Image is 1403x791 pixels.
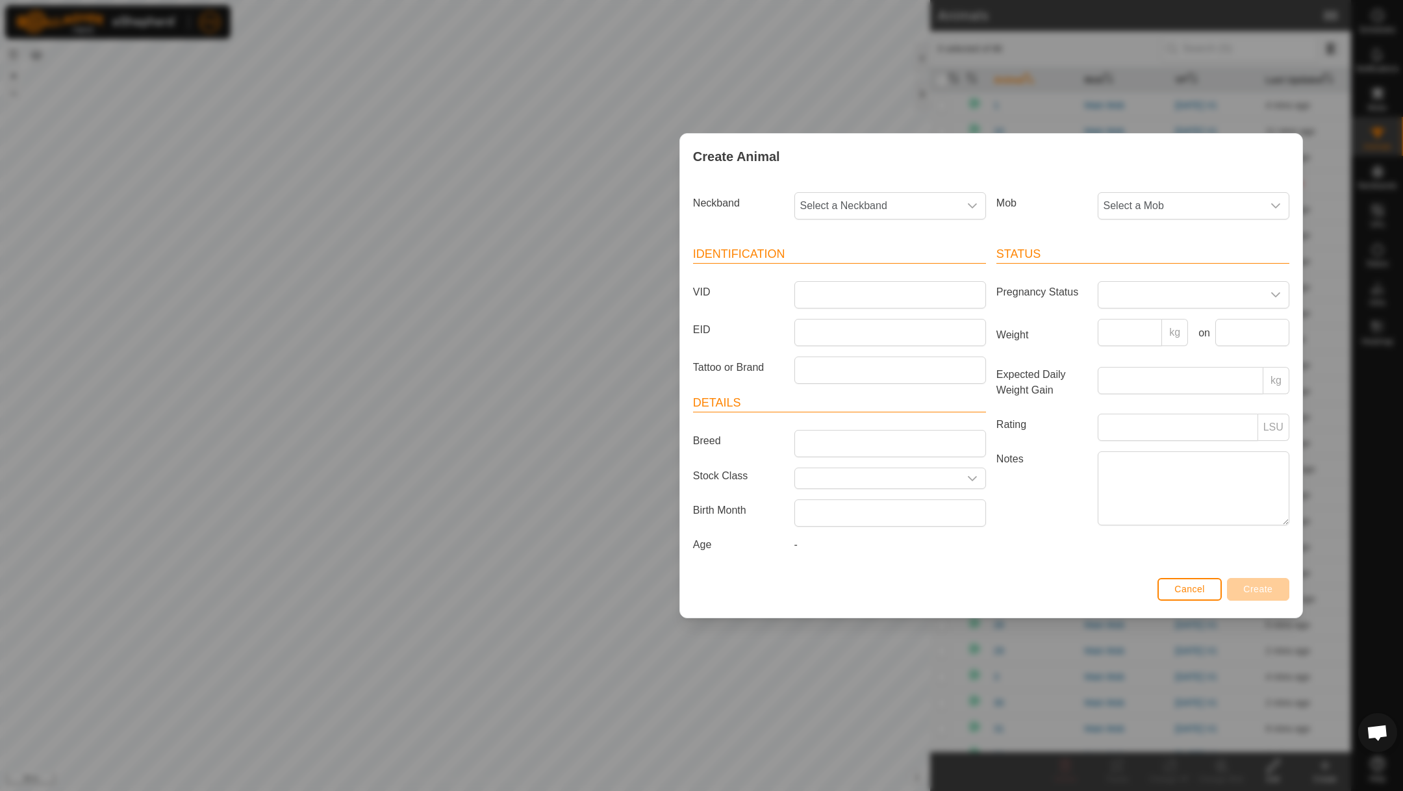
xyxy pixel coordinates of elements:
div: dropdown trigger [1263,193,1289,219]
header: Identification [693,245,986,264]
span: Select a Mob [1098,193,1263,219]
label: Rating [991,414,1093,436]
label: Breed [688,430,789,452]
p-inputgroup-addon: LSU [1258,414,1289,441]
header: Status [996,245,1289,264]
label: Notes [991,451,1093,525]
label: Expected Daily Weight Gain [991,367,1093,398]
p-inputgroup-addon: kg [1162,319,1188,346]
span: Cancel [1174,584,1205,594]
div: Open chat [1358,713,1397,752]
label: Weight [991,319,1093,351]
div: dropdown trigger [1263,282,1289,308]
label: Pregnancy Status [991,281,1093,303]
label: on [1193,325,1210,341]
header: Details [693,394,986,412]
label: Neckband [688,192,789,214]
span: Create [1243,584,1272,594]
label: VID [688,281,789,303]
div: dropdown trigger [959,468,985,488]
label: Stock Class [688,468,789,484]
label: Age [688,537,789,553]
label: EID [688,319,789,341]
div: dropdown trigger [959,193,985,219]
label: Mob [991,192,1093,214]
p-inputgroup-addon: kg [1263,367,1289,394]
button: Create [1227,578,1289,601]
span: - [794,539,798,550]
button: Cancel [1157,578,1222,601]
label: Birth Month [688,499,789,521]
label: Tattoo or Brand [688,357,789,379]
span: Create Animal [693,147,780,166]
span: Select a Neckband [795,193,959,219]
